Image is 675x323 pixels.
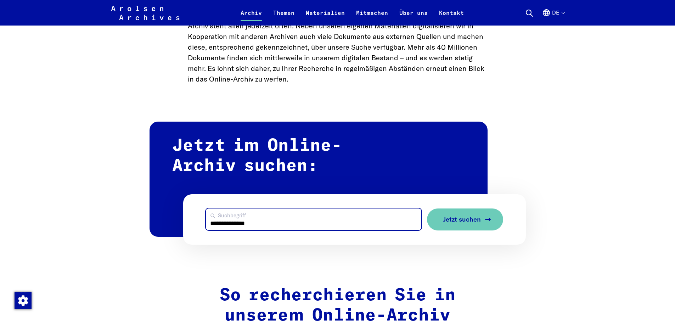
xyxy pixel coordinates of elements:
[15,292,32,309] img: Zustimmung ändern
[14,292,31,309] div: Zustimmung ändern
[433,9,469,26] a: Kontakt
[300,9,350,26] a: Materialien
[542,9,564,26] button: Deutsch, Sprachauswahl
[150,121,488,236] h2: Jetzt im Online-Archiv suchen:
[268,9,300,26] a: Themen
[443,216,481,223] span: Jetzt suchen
[235,4,469,21] nav: Primär
[427,208,503,231] button: Jetzt suchen
[350,9,394,26] a: Mitmachen
[235,9,268,26] a: Archiv
[394,9,433,26] a: Über uns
